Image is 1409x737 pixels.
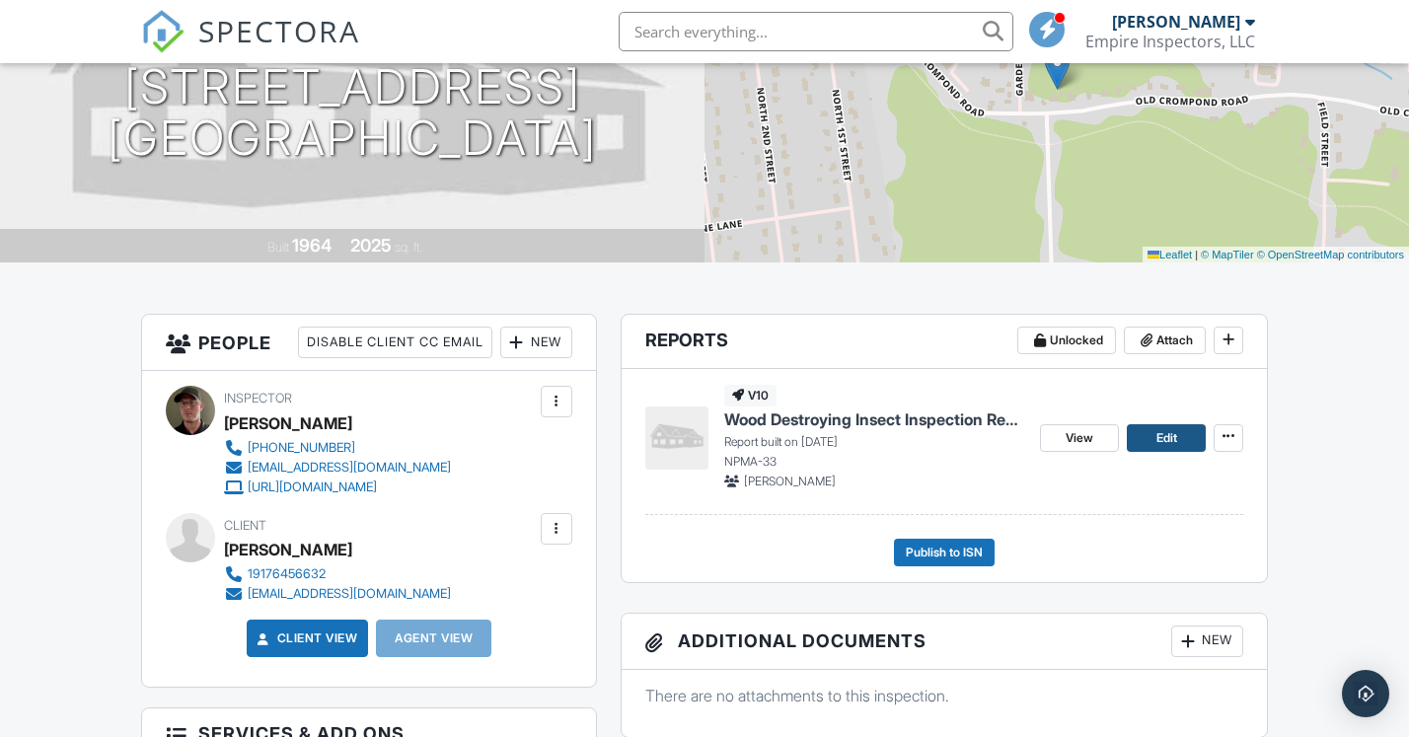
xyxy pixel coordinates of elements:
[1342,670,1389,717] div: Open Intercom Messenger
[198,10,360,51] span: SPECTORA
[1201,249,1254,260] a: © MapTiler
[254,628,358,648] a: Client View
[142,315,596,371] h3: People
[1112,12,1240,32] div: [PERSON_NAME]
[248,586,451,602] div: [EMAIL_ADDRESS][DOMAIN_NAME]
[248,479,377,495] div: [URL][DOMAIN_NAME]
[224,478,451,497] a: [URL][DOMAIN_NAME]
[224,584,451,604] a: [EMAIL_ADDRESS][DOMAIN_NAME]
[395,240,422,255] span: sq. ft.
[622,614,1267,670] h3: Additional Documents
[267,240,289,255] span: Built
[108,61,597,166] h1: [STREET_ADDRESS] [GEOGRAPHIC_DATA]
[298,327,492,358] div: Disable Client CC Email
[224,535,352,564] div: [PERSON_NAME]
[224,458,451,478] a: [EMAIL_ADDRESS][DOMAIN_NAME]
[1257,249,1404,260] a: © OpenStreetMap contributors
[224,564,451,584] a: 19176456632
[248,440,355,456] div: [PHONE_NUMBER]
[619,12,1013,51] input: Search everything...
[248,460,451,476] div: [EMAIL_ADDRESS][DOMAIN_NAME]
[1195,249,1198,260] span: |
[645,685,1243,706] p: There are no attachments to this inspection.
[1148,249,1192,260] a: Leaflet
[141,27,360,68] a: SPECTORA
[1085,32,1255,51] div: Empire Inspectors, LLC
[224,438,451,458] a: [PHONE_NUMBER]
[1045,49,1070,90] img: Marker
[292,235,332,256] div: 1964
[141,10,185,53] img: The Best Home Inspection Software - Spectora
[224,518,266,533] span: Client
[1171,626,1243,657] div: New
[224,391,292,405] span: Inspector
[350,235,392,256] div: 2025
[500,327,572,358] div: New
[224,408,352,438] div: [PERSON_NAME]
[248,566,326,582] div: 19176456632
